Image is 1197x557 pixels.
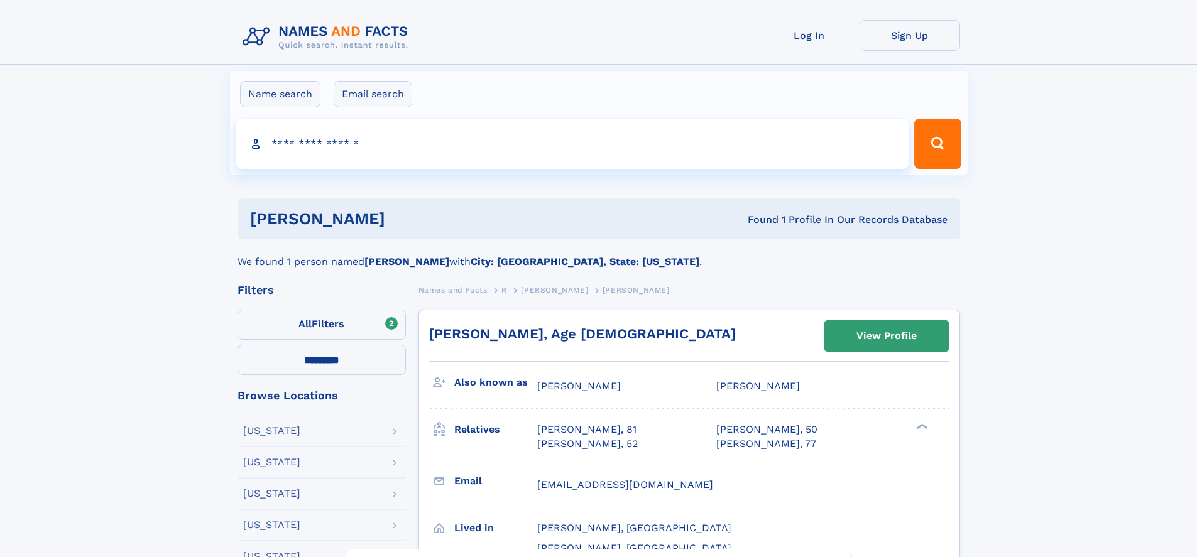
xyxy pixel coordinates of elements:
[716,437,816,451] a: [PERSON_NAME], 77
[860,20,960,51] a: Sign Up
[238,390,406,401] div: Browse Locations
[537,437,638,451] a: [PERSON_NAME], 52
[454,470,537,492] h3: Email
[537,522,731,534] span: [PERSON_NAME], [GEOGRAPHIC_DATA]
[501,282,507,298] a: R
[537,542,731,554] span: [PERSON_NAME], [GEOGRAPHIC_DATA]
[759,20,860,51] a: Log In
[454,517,537,539] h3: Lived in
[716,423,817,436] a: [PERSON_NAME], 50
[334,81,412,107] label: Email search
[238,310,406,340] label: Filters
[856,322,917,350] div: View Profile
[364,256,449,268] b: [PERSON_NAME]
[471,256,699,268] b: City: [GEOGRAPHIC_DATA], State: [US_STATE]
[566,213,948,227] div: Found 1 Profile In Our Records Database
[454,372,537,393] h3: Also known as
[236,119,909,169] input: search input
[243,457,300,467] div: [US_STATE]
[537,380,621,392] span: [PERSON_NAME]
[824,321,949,351] a: View Profile
[250,211,567,227] h1: [PERSON_NAME]
[243,426,300,436] div: [US_STATE]
[521,282,588,298] a: [PERSON_NAME]
[501,286,507,295] span: R
[537,479,713,490] span: [EMAIL_ADDRESS][DOMAIN_NAME]
[243,520,300,530] div: [US_STATE]
[243,489,300,499] div: [US_STATE]
[240,81,320,107] label: Name search
[238,239,960,269] div: We found 1 person named with .
[238,20,418,54] img: Logo Names and Facts
[914,119,961,169] button: Search Button
[298,318,312,330] span: All
[429,326,736,342] a: [PERSON_NAME], Age [DEMOGRAPHIC_DATA]
[537,423,637,436] a: [PERSON_NAME], 81
[238,284,406,296] div: Filters
[454,419,537,440] h3: Relatives
[716,380,800,392] span: [PERSON_NAME]
[521,286,588,295] span: [PERSON_NAME]
[914,423,929,431] div: ❯
[418,282,488,298] a: Names and Facts
[603,286,670,295] span: [PERSON_NAME]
